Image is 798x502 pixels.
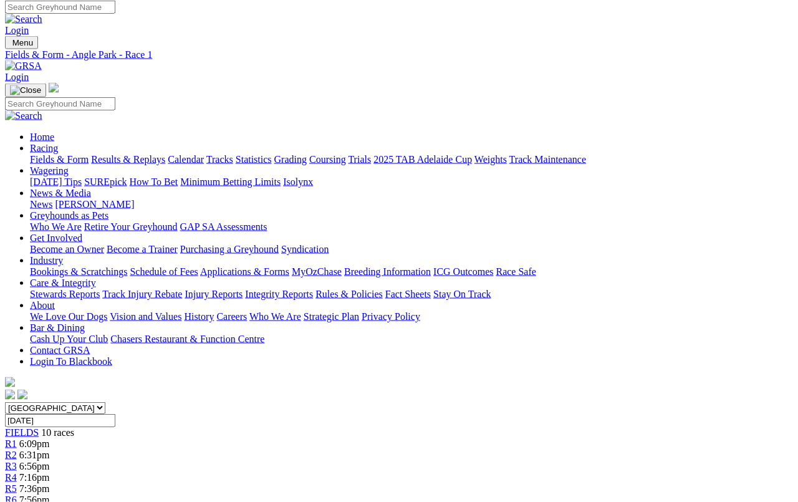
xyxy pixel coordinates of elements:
[5,377,15,387] img: logo-grsa-white.png
[309,154,346,165] a: Coursing
[180,244,279,254] a: Purchasing a Greyhound
[30,165,69,176] a: Wagering
[5,390,15,400] img: facebook.svg
[5,14,42,25] img: Search
[30,311,107,322] a: We Love Our Dogs
[30,255,63,266] a: Industry
[5,97,115,110] input: Search
[30,244,104,254] a: Become an Owner
[130,266,198,277] a: Schedule of Fees
[283,176,313,187] a: Isolynx
[206,154,233,165] a: Tracks
[30,188,91,198] a: News & Media
[245,289,313,299] a: Integrity Reports
[344,266,431,277] a: Breeding Information
[30,334,108,344] a: Cash Up Your Club
[30,154,793,165] div: Racing
[30,154,89,165] a: Fields & Form
[30,143,58,153] a: Racing
[30,199,52,210] a: News
[168,154,204,165] a: Calendar
[5,60,42,72] img: GRSA
[110,334,264,344] a: Chasers Restaurant & Function Centre
[30,176,82,187] a: [DATE] Tips
[91,154,165,165] a: Results & Replays
[5,25,29,36] a: Login
[30,244,793,255] div: Get Involved
[10,85,41,95] img: Close
[281,244,329,254] a: Syndication
[30,356,112,367] a: Login To Blackbook
[292,266,342,277] a: MyOzChase
[30,311,793,322] div: About
[5,110,42,122] img: Search
[30,300,55,311] a: About
[55,199,134,210] a: [PERSON_NAME]
[5,72,29,82] a: Login
[180,176,281,187] a: Minimum Betting Limits
[5,414,115,427] input: Select date
[30,221,793,233] div: Greyhounds as Pets
[12,38,33,47] span: Menu
[200,266,289,277] a: Applications & Forms
[5,472,17,483] a: R4
[5,461,17,471] a: R3
[19,472,50,483] span: 7:16pm
[30,266,793,278] div: Industry
[84,176,127,187] a: SUREpick
[5,1,115,14] input: Search
[107,244,178,254] a: Become a Trainer
[185,289,243,299] a: Injury Reports
[5,427,39,438] a: FIELDS
[41,427,74,438] span: 10 races
[180,221,267,232] a: GAP SA Assessments
[496,266,536,277] a: Race Safe
[348,154,371,165] a: Trials
[385,289,431,299] a: Fact Sheets
[236,154,272,165] a: Statistics
[474,154,507,165] a: Weights
[249,311,301,322] a: Who We Are
[30,132,54,142] a: Home
[509,154,586,165] a: Track Maintenance
[5,483,17,494] a: R5
[5,438,17,449] a: R1
[30,199,793,210] div: News & Media
[5,450,17,460] a: R2
[30,334,793,345] div: Bar & Dining
[19,438,50,449] span: 6:09pm
[30,233,82,243] a: Get Involved
[30,266,127,277] a: Bookings & Scratchings
[362,311,420,322] a: Privacy Policy
[216,311,247,322] a: Careers
[49,83,59,93] img: logo-grsa-white.png
[30,289,100,299] a: Stewards Reports
[5,49,793,60] a: Fields & Form - Angle Park - Race 1
[373,154,472,165] a: 2025 TAB Adelaide Cup
[5,36,38,49] button: Toggle navigation
[30,278,96,288] a: Care & Integrity
[19,450,50,460] span: 6:31pm
[17,390,27,400] img: twitter.svg
[30,322,85,333] a: Bar & Dining
[19,483,50,494] span: 7:36pm
[30,289,793,300] div: Care & Integrity
[30,221,82,232] a: Who We Are
[30,210,108,221] a: Greyhounds as Pets
[110,311,181,322] a: Vision and Values
[433,266,493,277] a: ICG Outcomes
[130,176,178,187] a: How To Bet
[315,289,383,299] a: Rules & Policies
[5,84,46,97] button: Toggle navigation
[433,289,491,299] a: Stay On Track
[30,345,90,355] a: Contact GRSA
[84,221,178,232] a: Retire Your Greyhound
[304,311,359,322] a: Strategic Plan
